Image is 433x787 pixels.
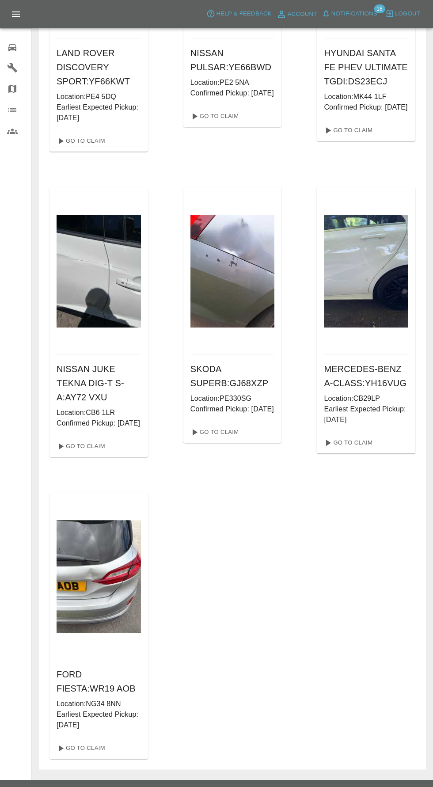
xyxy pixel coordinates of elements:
[190,88,275,99] p: Confirmed Pickup: [DATE]
[190,362,275,390] h6: SKODA SUPERB : GJ68XZP
[5,4,27,25] button: Open drawer
[288,9,317,19] span: Account
[320,123,375,137] a: Go To Claim
[324,393,408,404] p: Location: CB29LP
[395,9,420,19] span: Logout
[187,425,241,439] a: Go To Claim
[374,4,385,13] span: 18
[216,9,271,19] span: Help & Feedback
[187,109,241,123] a: Go To Claim
[190,77,275,88] p: Location: PE2 5NA
[57,362,141,404] h6: NISSAN JUKE TEKNA DIG-T S-A : AY72 VXU
[320,436,375,450] a: Go To Claim
[383,7,422,21] button: Logout
[57,667,141,696] h6: FORD FIESTA : WR19 AOB
[324,362,408,390] h6: MERCEDES-BENZ A-CLASS : YH16VUG
[57,102,141,123] p: Earliest Expected Pickup: [DATE]
[324,91,408,102] p: Location: MK44 1LF
[204,7,273,21] button: Help & Feedback
[53,134,107,148] a: Go To Claim
[190,404,275,414] p: Confirmed Pickup: [DATE]
[190,393,275,404] p: Location: PE330SG
[324,102,408,113] p: Confirmed Pickup: [DATE]
[324,404,408,425] p: Earliest Expected Pickup: [DATE]
[57,699,141,709] p: Location: NG34 8NN
[57,407,141,418] p: Location: CB6 1LR
[190,46,275,74] h6: NISSAN PULSAR : YE66BWD
[319,7,380,21] button: Notifications
[274,7,319,21] a: Account
[53,741,107,755] a: Go To Claim
[57,418,141,429] p: Confirmed Pickup: [DATE]
[57,709,141,730] p: Earliest Expected Pickup: [DATE]
[324,46,408,88] h6: HYUNDAI SANTA FE PHEV ULTIMATE TGDI : DS23ECJ
[57,91,141,102] p: Location: PE4 5DQ
[53,439,107,453] a: Go To Claim
[331,9,377,19] span: Notifications
[57,46,141,88] h6: LAND ROVER DISCOVERY SPORT : YF66KWT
